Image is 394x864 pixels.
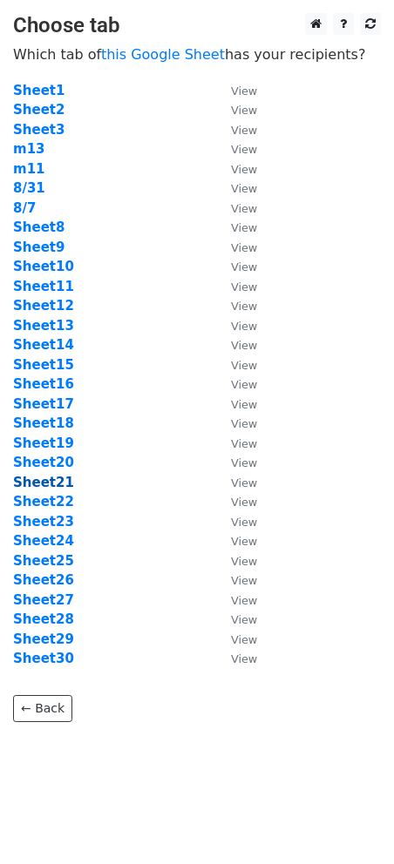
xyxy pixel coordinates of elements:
small: View [231,417,257,430]
a: Sheet28 [13,611,74,627]
a: Sheet22 [13,494,74,510]
small: View [231,280,257,294]
small: View [231,652,257,665]
small: View [231,398,257,411]
a: View [214,475,257,490]
a: View [214,514,257,530]
a: View [214,318,257,334]
a: View [214,200,257,216]
strong: m11 [13,161,45,177]
strong: 8/31 [13,180,45,196]
a: ← Back [13,695,72,722]
small: View [231,202,257,215]
a: Sheet10 [13,259,74,274]
a: 8/7 [13,200,36,216]
a: View [214,553,257,569]
a: View [214,651,257,666]
a: Sheet23 [13,514,74,530]
a: Sheet17 [13,396,74,412]
small: View [231,378,257,391]
iframe: Chat Widget [307,780,394,864]
small: View [231,359,257,372]
small: View [231,339,257,352]
h3: Choose tab [13,13,381,38]
small: View [231,574,257,587]
small: View [231,476,257,489]
small: View [231,182,257,195]
a: View [214,533,257,549]
a: View [214,141,257,157]
a: Sheet11 [13,279,74,294]
a: Sheet20 [13,455,74,470]
a: Sheet2 [13,102,65,118]
a: Sheet19 [13,435,74,451]
small: View [231,613,257,626]
a: Sheet14 [13,337,74,353]
a: View [214,435,257,451]
a: View [214,376,257,392]
a: View [214,102,257,118]
a: View [214,298,257,314]
a: View [214,592,257,608]
a: Sheet1 [13,83,65,98]
small: View [231,555,257,568]
a: View [214,337,257,353]
a: Sheet30 [13,651,74,666]
a: Sheet12 [13,298,74,314]
strong: Sheet3 [13,122,65,138]
a: View [214,180,257,196]
a: View [214,611,257,627]
small: View [231,437,257,450]
a: View [214,219,257,235]
a: View [214,279,257,294]
a: View [214,161,257,177]
a: View [214,240,257,255]
small: View [231,104,257,117]
small: View [231,221,257,234]
a: Sheet13 [13,318,74,334]
a: View [214,494,257,510]
p: Which tab of has your recipients? [13,45,381,64]
small: View [231,260,257,273]
a: View [214,122,257,138]
strong: Sheet16 [13,376,74,392]
a: View [214,415,257,431]
a: Sheet18 [13,415,74,431]
small: View [231,535,257,548]
a: Sheet9 [13,240,65,255]
a: Sheet26 [13,572,74,588]
a: Sheet15 [13,357,74,373]
small: View [231,516,257,529]
a: Sheet21 [13,475,74,490]
small: View [231,320,257,333]
a: Sheet8 [13,219,65,235]
a: Sheet25 [13,553,74,569]
small: View [231,633,257,646]
strong: Sheet29 [13,631,74,647]
small: View [231,143,257,156]
small: View [231,241,257,254]
small: View [231,300,257,313]
a: View [214,357,257,373]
